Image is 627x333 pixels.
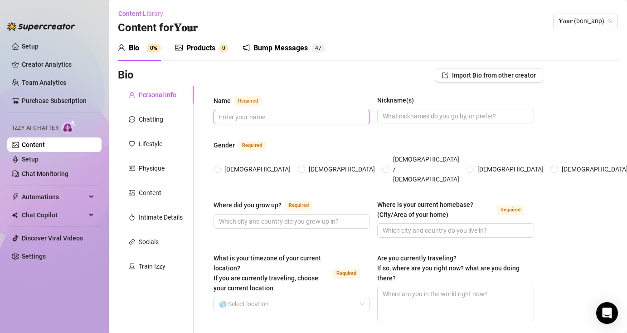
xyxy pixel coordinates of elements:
span: Automations [22,190,86,204]
span: notification [243,44,250,51]
input: Where is your current homebase? (City/Area of your home) [383,225,526,235]
div: Bump Messages [253,43,308,54]
div: Nickname(s) [377,95,414,105]
div: Physique [139,163,165,173]
span: experiment [129,263,135,269]
span: fire [129,214,135,220]
a: Chat Monitoring [22,170,68,177]
button: Content Library [118,6,170,21]
sup: 0% [146,44,161,53]
span: picture [175,44,183,51]
span: picture [129,190,135,196]
span: user [129,92,135,98]
h3: Content for 𝐘𝐨𝐮𝐫 [118,21,198,35]
span: Required [285,201,312,211]
div: Intimate Details [139,212,183,222]
span: import [442,72,448,78]
a: Setup [22,43,39,50]
a: Creator Analytics [22,57,94,72]
div: Products [186,43,215,54]
div: Content [139,188,161,198]
img: AI Chatter [62,120,76,133]
a: Content [22,141,45,148]
label: Where did you grow up? [214,200,322,211]
input: Name [219,112,363,122]
div: Socials [139,237,159,247]
div: Bio [129,43,139,54]
span: 𝐘𝐨𝐮𝐫 (boni_anp) [559,14,612,28]
label: Name [214,95,272,106]
input: Nickname(s) [383,111,526,121]
span: link [129,239,135,245]
div: Lifestyle [139,139,162,149]
div: Train Izzy [139,261,165,271]
div: Where is your current homebase? (City/Area of your home) [377,200,493,220]
span: [DEMOGRAPHIC_DATA] [221,164,294,174]
label: Where is your current homebase? (City/Area of your home) [377,200,534,220]
span: 7 [318,45,321,51]
img: logo-BBDzfeDw.svg [7,22,75,31]
input: Where did you grow up? [219,216,363,226]
span: Required [333,269,360,279]
sup: 47 [311,44,325,53]
span: Required [234,96,262,106]
label: Nickname(s) [377,95,420,105]
span: Are you currently traveling? If so, where are you right now? what are you doing there? [377,255,520,282]
span: Chat Copilot [22,208,86,222]
div: Name [214,96,231,106]
span: What is your timezone of your current location? If you are currently traveling, choose your curre... [214,255,321,292]
span: [DEMOGRAPHIC_DATA] [305,164,379,174]
span: Required [238,141,266,151]
span: idcard [129,165,135,171]
span: 4 [315,45,318,51]
div: Chatting [139,114,163,124]
button: Import Bio from other creator [435,68,543,83]
span: Content Library [118,10,163,17]
span: [DEMOGRAPHIC_DATA] [474,164,547,174]
span: thunderbolt [12,193,19,201]
span: Import Bio from other creator [452,72,536,79]
span: [DEMOGRAPHIC_DATA] / [DEMOGRAPHIC_DATA] [389,154,463,184]
a: Settings [22,253,46,260]
h3: Bio [118,68,134,83]
label: Gender [214,140,276,151]
img: Chat Copilot [12,212,18,218]
span: team [608,18,613,24]
div: Personal Info [139,90,176,100]
div: Gender [214,140,235,150]
a: Discover Viral Videos [22,235,83,242]
span: user [118,44,125,51]
span: Izzy AI Chatter [13,124,58,132]
a: Purchase Subscription [22,93,94,108]
div: Where did you grow up? [214,200,282,210]
sup: 0 [219,44,228,53]
span: heart [129,141,135,147]
a: Setup [22,156,39,163]
div: Open Intercom Messenger [596,302,618,324]
a: Team Analytics [22,79,66,86]
span: Required [497,205,524,215]
span: message [129,116,135,122]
